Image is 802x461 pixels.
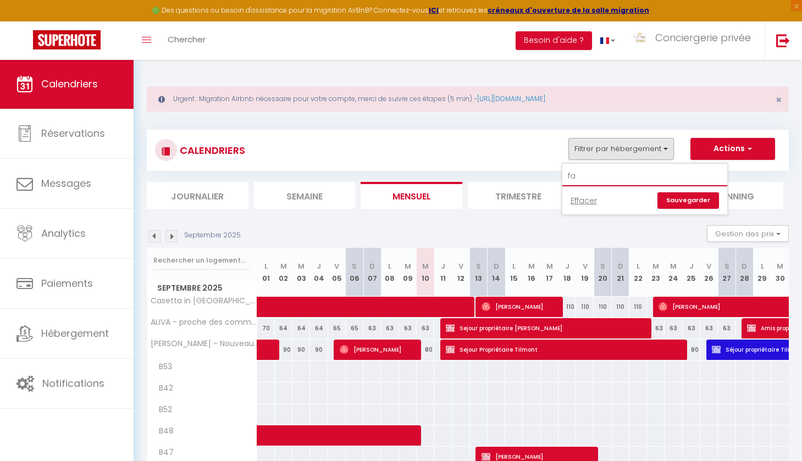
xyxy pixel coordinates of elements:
[334,261,339,271] abbr: V
[177,138,245,163] h3: CALENDRIERS
[149,297,259,305] span: Casetta in [GEOGRAPHIC_DATA]⭐️ 🏖Piscine chauffée🏝
[488,248,505,297] th: 14
[683,318,700,338] div: 63
[159,21,214,60] a: Chercher
[149,340,259,348] span: [PERSON_NAME] - Nouveau ! Appartement moderne
[657,192,719,209] a: Sauvegarder
[417,340,434,360] div: 80
[558,248,576,297] th: 18
[494,261,499,271] abbr: D
[149,361,190,373] span: B53
[42,376,104,390] span: Notifications
[429,5,439,15] a: ICI
[352,261,357,271] abbr: S
[340,339,416,360] span: [PERSON_NAME]
[275,248,292,297] th: 02
[399,248,417,297] th: 09
[317,261,321,271] abbr: J
[292,248,310,297] th: 03
[147,86,789,112] div: Urgent : Migration Airbnb nécessaire pour votre compte, merci de suivre ces étapes (5 min) -
[568,138,674,160] button: Filtrer par hébergement
[149,382,190,395] span: B42
[629,248,647,297] th: 22
[647,248,665,297] th: 23
[254,182,356,209] li: Semaine
[700,318,718,338] div: 63
[363,318,381,338] div: 63
[700,248,718,297] th: 26
[541,248,558,297] th: 17
[618,261,623,271] abbr: D
[328,248,346,297] th: 05
[280,261,287,271] abbr: M
[422,261,429,271] abbr: M
[399,318,417,338] div: 63
[149,425,190,437] span: B48
[724,261,729,271] abbr: S
[647,318,665,338] div: 63
[434,248,452,297] th: 11
[361,182,462,209] li: Mensuel
[149,404,190,416] span: B52
[665,248,682,297] th: 24
[363,248,381,297] th: 07
[776,34,790,47] img: logout
[655,31,751,45] span: Conciergerie privée
[516,31,592,50] button: Besoin d'aide ?
[488,5,649,15] a: créneaux d'ouverture de la salle migration
[417,318,434,338] div: 63
[470,248,488,297] th: 13
[637,261,640,271] abbr: L
[735,248,753,297] th: 28
[468,182,569,209] li: Trimestre
[458,261,463,271] abbr: V
[346,318,363,338] div: 65
[512,261,516,271] abbr: L
[264,261,268,271] abbr: L
[683,340,700,360] div: 80
[652,261,659,271] abbr: M
[665,318,682,338] div: 63
[576,297,594,317] div: 110
[147,182,248,209] li: Journalier
[446,318,645,338] span: Sejour propriétaire [PERSON_NAME]
[482,296,558,317] span: [PERSON_NAME]
[346,248,363,297] th: 06
[153,251,251,270] input: Rechercher un logement...
[41,77,98,91] span: Calendriers
[682,182,783,209] li: Planning
[381,318,399,338] div: 63
[583,261,588,271] abbr: V
[310,318,328,338] div: 64
[298,261,305,271] abbr: M
[690,138,775,160] button: Actions
[718,318,735,338] div: 63
[292,340,310,360] div: 90
[594,297,611,317] div: 110
[707,225,789,242] button: Gestion des prix
[275,318,292,338] div: 64
[683,248,700,297] th: 25
[562,166,727,186] input: Rechercher un logement...
[441,261,445,271] abbr: J
[632,31,648,44] img: ...
[41,276,93,290] span: Paiements
[452,248,469,297] th: 12
[184,230,241,241] p: Septembre 2025
[565,261,569,271] abbr: J
[476,261,481,271] abbr: S
[576,248,594,297] th: 19
[147,280,257,296] span: Septembre 2025
[446,339,681,360] span: Sejour Propriétaire Tilmont
[623,21,765,60] a: ... Conciergerie privée
[328,318,346,338] div: 65
[612,248,629,297] th: 21
[41,126,105,140] span: Réservations
[310,248,328,297] th: 04
[594,248,611,297] th: 20
[388,261,391,271] abbr: L
[149,447,190,459] span: B47
[257,248,275,297] th: 01
[523,248,540,297] th: 16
